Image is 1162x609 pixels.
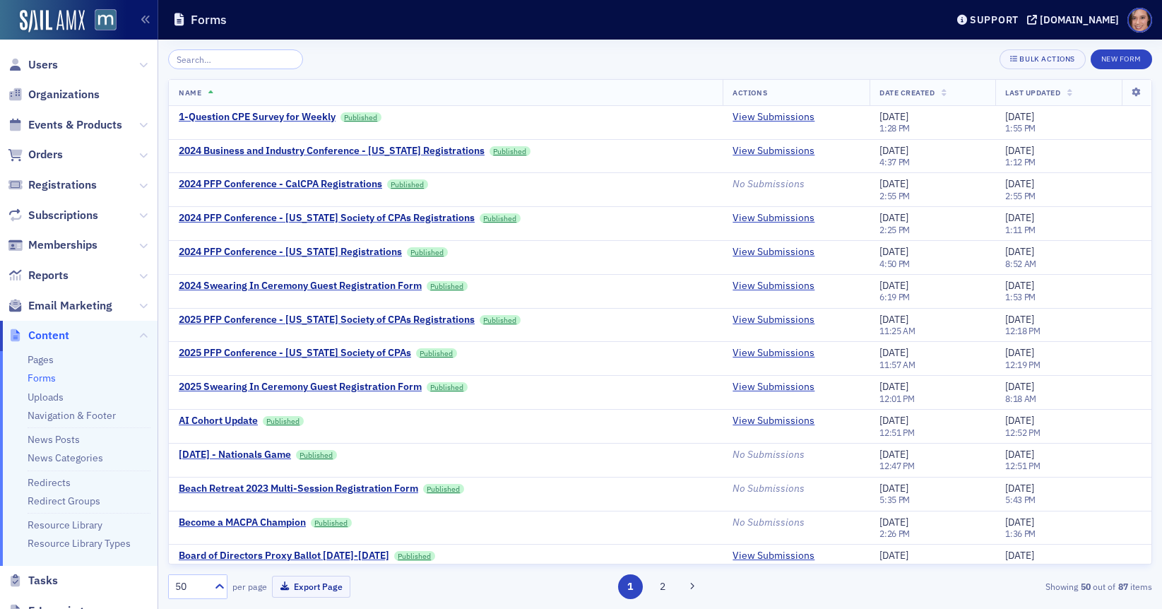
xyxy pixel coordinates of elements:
span: Reports [28,268,69,283]
div: 2024 Business and Industry Conference - [US_STATE] Registrations [179,145,485,158]
a: News Categories [28,451,103,464]
a: View Submissions [733,381,814,394]
time: 4:37 PM [879,156,910,167]
time: 12:51 PM [1005,460,1041,471]
time: 12:18 PM [1005,325,1041,336]
span: Orders [28,147,63,162]
time: 12:19 PM [1005,359,1041,370]
span: [DATE] [879,245,908,258]
span: Date Created [879,88,935,97]
a: View Submissions [733,550,814,562]
span: Organizations [28,87,100,102]
time: 2:26 PM [879,528,910,539]
a: 2024 Swearing In Ceremony Guest Registration Form [179,280,422,292]
div: 2025 Swearing In Ceremony Guest Registration Form [179,381,422,394]
time: 8:18 AM [1005,393,1036,404]
a: View Submissions [733,145,814,158]
button: 2 [650,574,675,599]
span: Profile [1127,8,1152,32]
a: Memberships [8,237,97,253]
div: No Submissions [733,178,860,191]
span: [DATE] [1005,380,1034,393]
time: 12:51 PM [879,427,915,438]
a: View Submissions [733,314,814,326]
span: [DATE] [1005,313,1034,326]
span: [DATE] [1005,279,1034,292]
a: Published [340,112,381,122]
span: [DATE] [879,144,908,157]
span: Registrations [28,177,97,193]
time: 12:47 PM [879,460,915,471]
time: 4:42 PM [1005,562,1036,573]
a: Content [8,328,69,343]
a: Subscriptions [8,208,98,223]
a: Published [427,382,468,392]
a: View Submissions [733,347,814,360]
span: [DATE] [1005,177,1034,190]
a: Published [263,416,304,426]
a: Tasks [8,573,58,589]
img: SailAMX [95,9,117,31]
span: [DATE] [879,177,908,190]
span: Actions [733,88,767,97]
span: Content [28,328,69,343]
time: 4:50 PM [879,258,910,269]
div: No Submissions [733,483,860,495]
time: 1:55 PM [1005,122,1036,134]
a: Email Marketing [8,298,112,314]
span: [DATE] [1005,211,1034,224]
span: [DATE] [1005,110,1034,123]
span: [DATE] [1005,346,1034,359]
button: Bulk Actions [1000,49,1085,69]
span: [DATE] [879,448,908,461]
span: [DATE] [1005,245,1034,258]
time: 1:36 PM [1005,528,1036,539]
time: 11:57 AM [879,359,915,370]
a: 2024 PFP Conference - CalCPA Registrations [179,178,382,191]
time: 12:01 PM [879,393,915,404]
time: 1:11 PM [1005,224,1036,235]
a: Published [480,213,521,223]
a: Navigation & Footer [28,409,116,422]
a: View Submissions [733,415,814,427]
div: Become a MACPA Champion [179,516,306,529]
div: No Submissions [733,449,860,461]
time: 6:19 PM [879,291,910,302]
time: 2:55 PM [879,190,910,201]
a: Published [480,315,521,325]
span: [DATE] [1005,516,1034,528]
div: No Submissions [733,516,860,529]
div: 2025 PFP Conference - [US_STATE] Society of CPAs Registrations [179,314,475,326]
span: Events & Products [28,117,122,133]
label: per page [232,580,267,593]
button: New Form [1091,49,1152,69]
span: [DATE] [879,549,908,562]
a: Pages [28,353,54,366]
div: 2024 PFP Conference - [US_STATE] Registrations [179,246,402,259]
a: Published [394,551,435,561]
a: View Submissions [733,280,814,292]
strong: 50 [1078,580,1093,593]
button: [DOMAIN_NAME] [1027,15,1124,25]
a: Redirect Groups [28,495,100,507]
span: Name [179,88,201,97]
time: 2:55 PM [1005,190,1036,201]
a: Board of Directors Proxy Ballot [DATE]-[DATE] [179,550,389,562]
time: 2:25 PM [879,224,910,235]
a: 2025 PFP Conference - [US_STATE] Society of CPAs [179,347,411,360]
a: 2024 PFP Conference - [US_STATE] Society of CPAs Registrations [179,212,475,225]
span: Memberships [28,237,97,253]
span: [DATE] [879,110,908,123]
a: 1-Question CPE Survey for Weekly [179,111,336,124]
img: SailAMX [20,10,85,32]
span: [DATE] [879,380,908,393]
button: 1 [618,574,643,599]
div: AI Cohort Update [179,415,258,427]
span: [DATE] [1005,414,1034,427]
